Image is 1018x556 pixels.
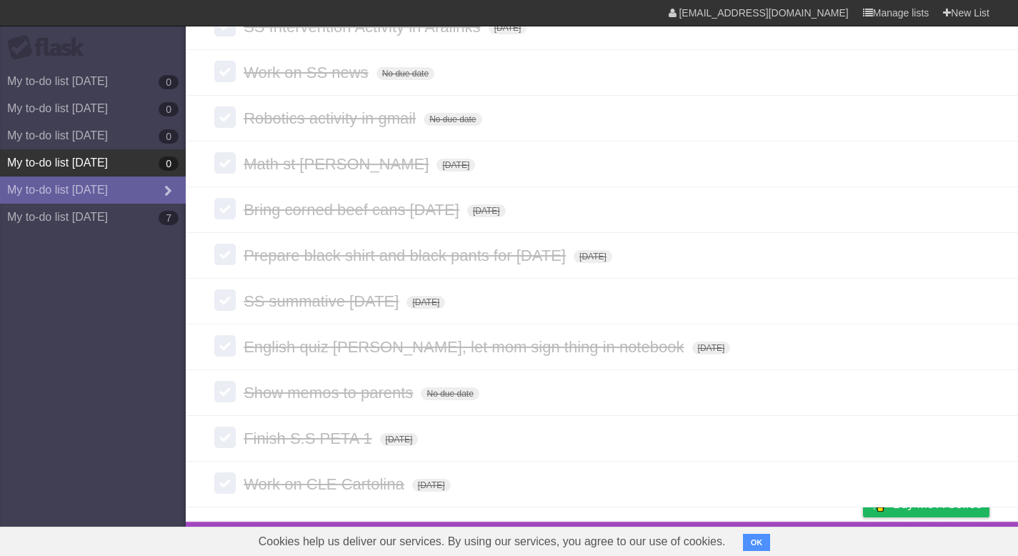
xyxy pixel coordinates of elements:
b: 0 [159,157,179,171]
span: No due date [376,67,434,80]
a: Developers [720,525,778,552]
a: Suggest a feature [899,525,989,552]
label: Done [214,427,236,448]
b: 0 [159,75,179,89]
span: Math st [PERSON_NAME] [244,155,432,173]
span: [DATE] [406,296,445,309]
b: 7 [159,211,179,225]
span: Prepare black shirt and black pants for [DATE] [244,247,569,264]
span: English quiz [PERSON_NAME], let mom sign thing in notebook [244,338,687,356]
label: Done [214,381,236,402]
span: [DATE] [380,433,419,446]
span: Robotics activity in gmail [244,109,419,127]
span: Work on SS news [244,64,371,81]
span: [DATE] [692,342,731,354]
label: Done [214,244,236,265]
span: [DATE] [412,479,451,492]
span: [DATE] [436,159,475,172]
span: [DATE] [574,250,612,263]
label: Done [214,335,236,357]
span: Work on CLE Cartolina [244,475,408,493]
label: Done [214,198,236,219]
label: Done [214,289,236,311]
span: No due date [421,387,479,400]
span: Show memos to parents [244,384,416,402]
a: Terms [796,525,827,552]
label: Done [214,472,236,494]
span: Finish S.S PETA 1 [244,430,375,447]
span: Bring corned beef cans [DATE] [244,201,463,219]
a: Privacy [844,525,882,552]
label: Done [214,152,236,174]
div: Flask [7,35,93,61]
span: [DATE] [467,204,506,217]
a: About [673,525,703,552]
label: Done [214,61,236,82]
span: No due date [424,113,481,126]
label: Done [214,106,236,128]
span: SS Intervention Activity in Aralinks [244,18,484,36]
span: Buy me a coffee [893,492,982,517]
b: 0 [159,102,179,116]
button: OK [743,534,771,551]
b: 0 [159,129,179,144]
span: SS summative [DATE] [244,292,402,310]
span: [DATE] [489,21,527,34]
span: Cookies help us deliver our services. By using our services, you agree to our use of cookies. [244,527,740,556]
